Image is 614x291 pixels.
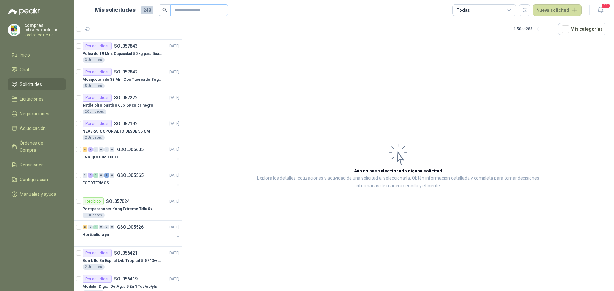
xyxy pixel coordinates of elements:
[8,8,40,15] img: Logo peakr
[558,23,606,35] button: Mís categorías
[95,5,136,15] h1: Mis solicitudes
[20,161,43,168] span: Remisiones
[88,147,93,152] div: 1
[114,44,138,48] p: SOL057843
[83,68,112,76] div: Por adjudicar
[83,223,181,244] a: 2 0 4 0 0 0 GSOL005526[DATE] Horticultura pn
[83,173,87,178] div: 0
[533,4,582,16] button: Nueva solicitud
[83,109,106,114] div: 20 Unidades
[83,249,112,257] div: Por adjudicar
[169,43,179,49] p: [DATE]
[114,251,138,255] p: SOL056421
[74,65,182,91] a: Por adjudicarSOL057842[DATE] Mosquetón de 38 Mm Con Tuerca de Seguridad. Carga 100 kg5 Unidades
[110,147,114,152] div: 0
[104,147,109,152] div: 0
[8,93,66,105] a: Licitaciones
[8,24,20,36] img: Company Logo
[20,125,46,132] span: Adjudicación
[83,197,104,205] div: Recibido
[169,121,179,127] p: [DATE]
[88,225,93,229] div: 0
[83,51,162,57] p: Polea de 19 Mm. Capacidad 50 kg para Guaya. Cable O [GEOGRAPHIC_DATA]
[83,147,87,152] div: 4
[8,108,66,120] a: Negociaciones
[8,64,66,76] a: Chat
[83,213,105,218] div: 1 Unidades
[83,258,162,264] p: Bombillo En Espiral Uvb Tropical 5.0 / 13w Reptiles (ectotermos)
[8,137,66,156] a: Órdenes de Compra
[169,224,179,230] p: [DATE]
[106,199,130,203] p: SOL057024
[104,225,109,229] div: 0
[88,173,93,178] div: 3
[83,135,105,140] div: 2 Unidades
[74,195,182,221] a: RecibidoSOL057024[DATE] Portapasabocas Kong Extreme Talla Xxl1 Unidades
[20,140,60,154] span: Órdenes de Compra
[93,225,98,229] div: 4
[83,154,118,160] p: ENRIQUECIMIENTO
[456,7,470,14] div: Todas
[83,232,109,238] p: Horticultura pn
[246,174,550,190] p: Explora los detalles, cotizaciones y actividad de una solicitud al seleccionarla. Obtén informaci...
[83,172,181,192] a: 0 3 1 0 1 0 GSOL005565[DATE] ECTOTERMOS
[20,176,48,183] span: Configuración
[74,117,182,143] a: Por adjudicarSOL057192[DATE] NEVERA ICOPOR ALTO DESDE 55 CM2 Unidades
[20,191,56,198] span: Manuales y ayuda
[104,173,109,178] div: 1
[99,147,104,152] div: 0
[99,225,104,229] div: 0
[110,173,114,178] div: 0
[141,6,153,14] span: 248
[83,83,105,88] div: 5 Unidades
[169,198,179,204] p: [DATE]
[8,188,66,200] a: Manuales y ayuda
[83,275,112,283] div: Por adjudicar
[114,277,138,281] p: SOL056419
[110,225,114,229] div: 0
[20,66,29,73] span: Chat
[595,4,606,16] button: 14
[117,225,144,229] p: GSOL005526
[83,77,162,83] p: Mosquetón de 38 Mm Con Tuerca de Seguridad. Carga 100 kg
[83,57,105,63] div: 3 Unidades
[93,147,98,152] div: 0
[20,81,42,88] span: Solicitudes
[99,173,104,178] div: 0
[83,103,153,109] p: estiba piso plastico 60 x 60 color negro
[83,284,162,290] p: Medidor Digital De Agua 5 En 1 Tds/ec/ph/salinidad/temperatu
[169,172,179,179] p: [DATE]
[169,250,179,256] p: [DATE]
[74,91,182,117] a: Por adjudicarSOL057222[DATE] estiba piso plastico 60 x 60 color negro20 Unidades
[117,147,144,152] p: GSOL005605
[74,40,182,65] a: Por adjudicarSOL057843[DATE] Polea de 19 Mm. Capacidad 50 kg para Guaya. Cable O [GEOGRAPHIC_DATA...
[93,173,98,178] div: 1
[83,264,105,270] div: 2 Unidades
[601,3,610,9] span: 14
[114,96,138,100] p: SOL057222
[20,110,49,117] span: Negociaciones
[83,42,112,50] div: Por adjudicar
[354,167,442,174] h3: Aún no has seleccionado niguna solicitud
[8,173,66,186] a: Configuración
[8,159,66,171] a: Remisiones
[169,69,179,75] p: [DATE]
[83,225,87,229] div: 2
[74,247,182,272] a: Por adjudicarSOL056421[DATE] Bombillo En Espiral Uvb Tropical 5.0 / 13w Reptiles (ectotermos)2 Un...
[83,94,112,102] div: Por adjudicar
[24,33,66,37] p: Zoologico De Cali
[24,23,66,32] p: compras infraestructuras
[8,78,66,90] a: Solicitudes
[169,147,179,153] p: [DATE]
[20,51,30,58] span: Inicio
[114,121,138,126] p: SOL057192
[8,49,66,61] a: Inicio
[169,95,179,101] p: [DATE]
[20,96,43,103] span: Licitaciones
[83,128,150,134] p: NEVERA ICOPOR ALTO DESDE 55 CM
[162,8,167,12] span: search
[83,206,153,212] p: Portapasabocas Kong Extreme Talla Xxl
[514,24,553,34] div: 1 - 50 de 288
[83,146,181,166] a: 4 1 0 0 0 0 GSOL005605[DATE] ENRIQUECIMIENTO
[83,120,112,127] div: Por adjudicar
